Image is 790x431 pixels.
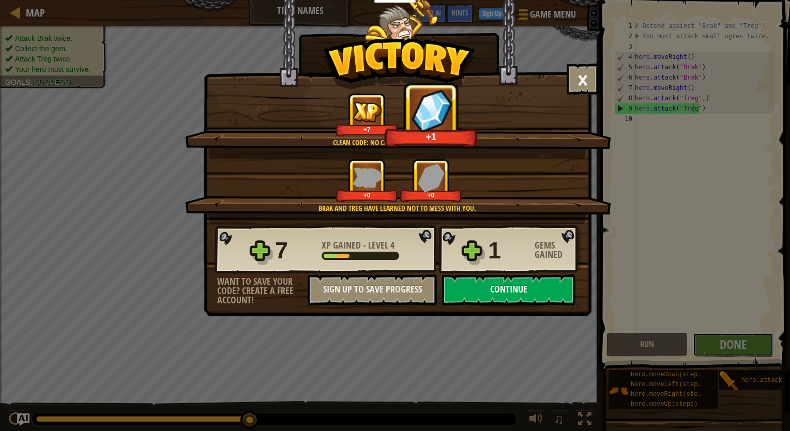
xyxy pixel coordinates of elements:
[323,38,476,90] img: Victory
[338,126,396,133] div: +7
[535,241,581,259] div: Gems Gained
[442,274,575,305] button: Continue
[353,102,382,122] img: XP Gained
[366,239,390,252] span: Level
[338,191,396,199] div: +0
[234,203,560,213] div: Brak and Treg have learned not to mess with you.
[387,131,475,143] div: +1
[353,167,382,188] img: XP Gained
[418,163,445,192] img: Gems Gained
[308,274,437,305] button: Sign Up to Save Progress
[217,277,308,305] div: Want to save your code? Create a free account!
[488,234,528,267] div: 1
[567,64,599,95] button: ×
[275,234,315,267] div: 7
[402,191,460,199] div: +0
[412,89,451,132] img: Gems Gained
[322,241,394,250] div: -
[322,239,363,252] span: XP Gained
[390,239,394,252] span: 4
[234,137,560,148] div: Clean code: no code errors or warnings.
